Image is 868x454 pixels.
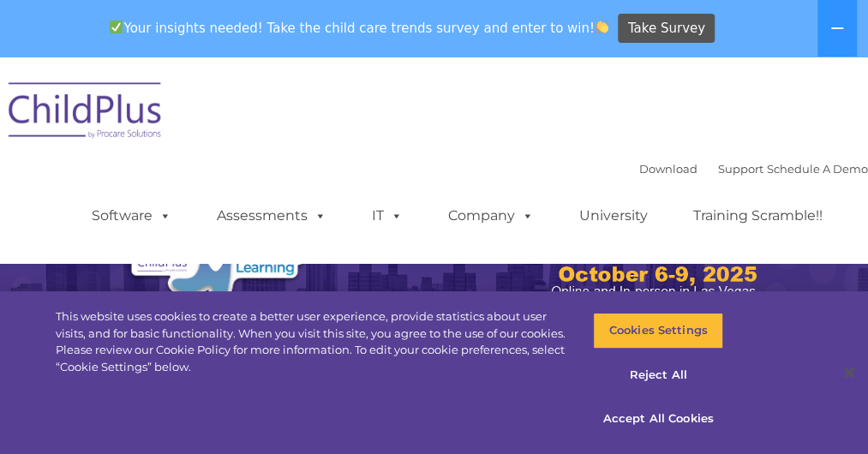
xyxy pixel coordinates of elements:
a: Company [431,199,551,233]
a: Training Scramble!! [676,199,840,233]
button: Cookies Settings [593,313,723,349]
a: Take Survey [618,14,715,44]
img: 👏 [596,21,608,33]
span: Your insights needed! Take the child care trends survey and enter to win! [103,11,616,45]
a: Support [718,162,763,176]
div: This website uses cookies to create a better user experience, provide statistics about user visit... [56,308,567,375]
a: Software [75,199,189,233]
a: University [562,199,665,233]
a: Download [639,162,697,176]
font: | [639,162,868,176]
button: Reject All [593,357,723,393]
a: Assessments [200,199,344,233]
button: Close [830,354,868,391]
span: Take Survey [628,14,705,44]
a: IT [355,199,420,233]
button: Accept All Cookies [593,401,723,437]
img: ✅ [110,21,123,33]
a: Schedule A Demo [767,162,868,176]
